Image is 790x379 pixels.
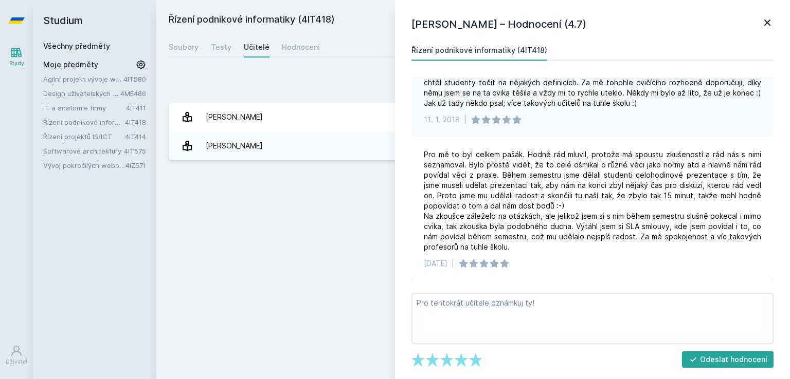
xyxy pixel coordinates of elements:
[206,136,263,156] div: [PERSON_NAME]
[282,37,320,58] a: Hodnocení
[9,60,24,67] div: Study
[125,132,146,141] a: 4IT414
[282,42,320,52] div: Hodnocení
[206,107,263,127] div: [PERSON_NAME]
[120,89,146,98] a: 4ME486
[43,74,123,84] a: Agilní projekt vývoje webové aplikace
[169,42,199,52] div: Soubory
[169,103,778,131] a: [PERSON_NAME] 3 hodnocení 5.0
[2,339,31,371] a: Uživatel
[2,41,31,72] a: Study
[43,88,120,99] a: Design uživatelských rozhraní
[43,103,126,113] a: IT a anatomie firmy
[169,12,659,29] h2: Řízení podnikové informatiky (4IT418)
[126,104,146,112] a: 4IT411
[125,161,146,169] a: 4IZ571
[424,115,460,125] div: 11. 1. 2018
[244,42,270,52] div: Učitelé
[43,131,125,142] a: Řízení projektů IS/ICT
[244,37,270,58] a: Učitelé
[464,115,466,125] div: |
[211,42,231,52] div: Testy
[43,42,110,50] a: Všechny předměty
[124,147,146,155] a: 4IT575
[43,160,125,170] a: Vývoj pokročilých webových aplikací v PHP
[6,358,27,366] div: Uživatel
[424,149,761,252] div: Pro mě to byl celkem pašák. Hodně rád mluvil, protože má spoustu zkušeností a rád nás s nimi sezn...
[43,117,125,127] a: Řízení podnikové informatiky
[125,118,146,126] a: 4IT418
[43,60,98,70] span: Moje předměty
[169,37,199,58] a: Soubory
[123,75,146,83] a: 4IT580
[169,131,778,160] a: [PERSON_NAME] 3 hodnocení 4.7
[211,37,231,58] a: Testy
[43,146,124,156] a: Softwarové architektury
